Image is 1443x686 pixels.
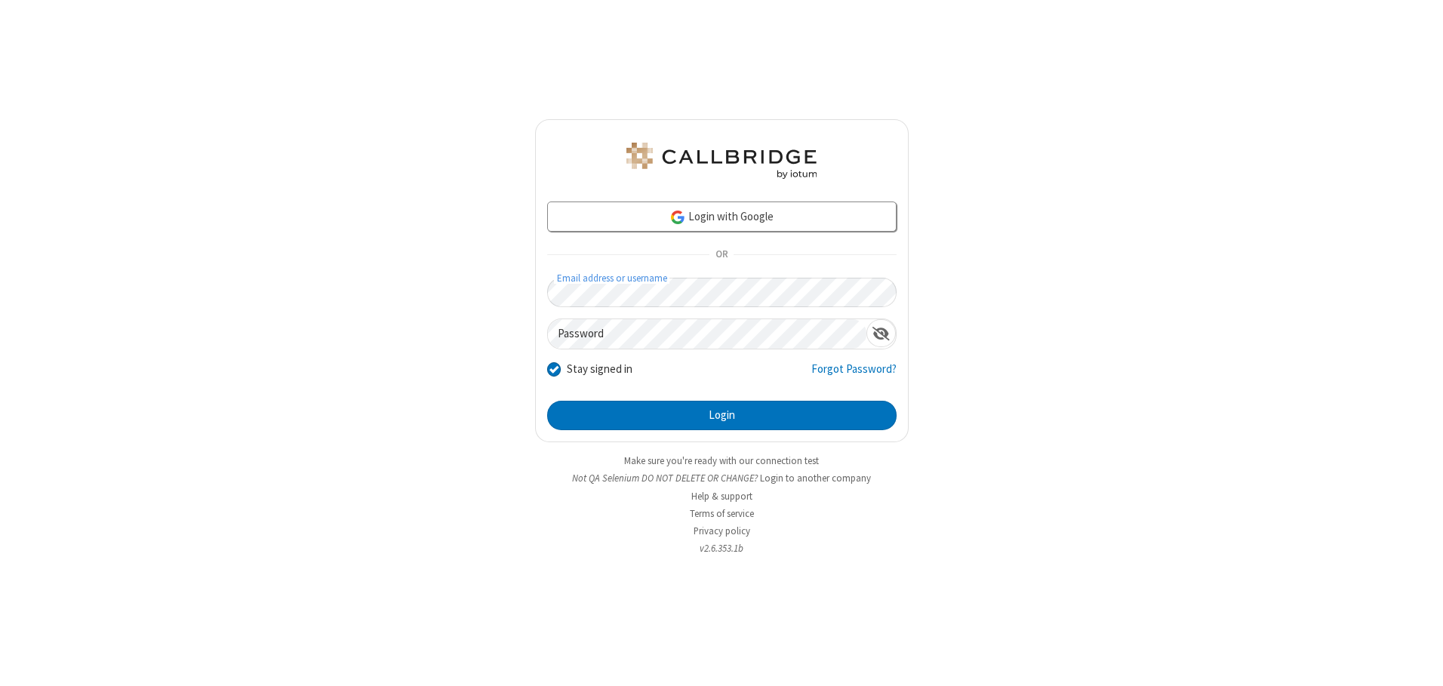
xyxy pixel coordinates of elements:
a: Privacy policy [694,524,750,537]
label: Stay signed in [567,361,632,378]
li: v2.6.353.1b [535,541,909,555]
li: Not QA Selenium DO NOT DELETE OR CHANGE? [535,471,909,485]
a: Help & support [691,490,752,503]
button: Login to another company [760,471,871,485]
div: Show password [866,319,896,347]
a: Make sure you're ready with our connection test [624,454,819,467]
span: OR [709,245,734,266]
button: Login [547,401,897,431]
img: google-icon.png [669,209,686,226]
input: Password [548,319,866,349]
a: Login with Google [547,201,897,232]
a: Terms of service [690,507,754,520]
input: Email address or username [547,278,897,307]
img: QA Selenium DO NOT DELETE OR CHANGE [623,143,820,179]
a: Forgot Password? [811,361,897,389]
